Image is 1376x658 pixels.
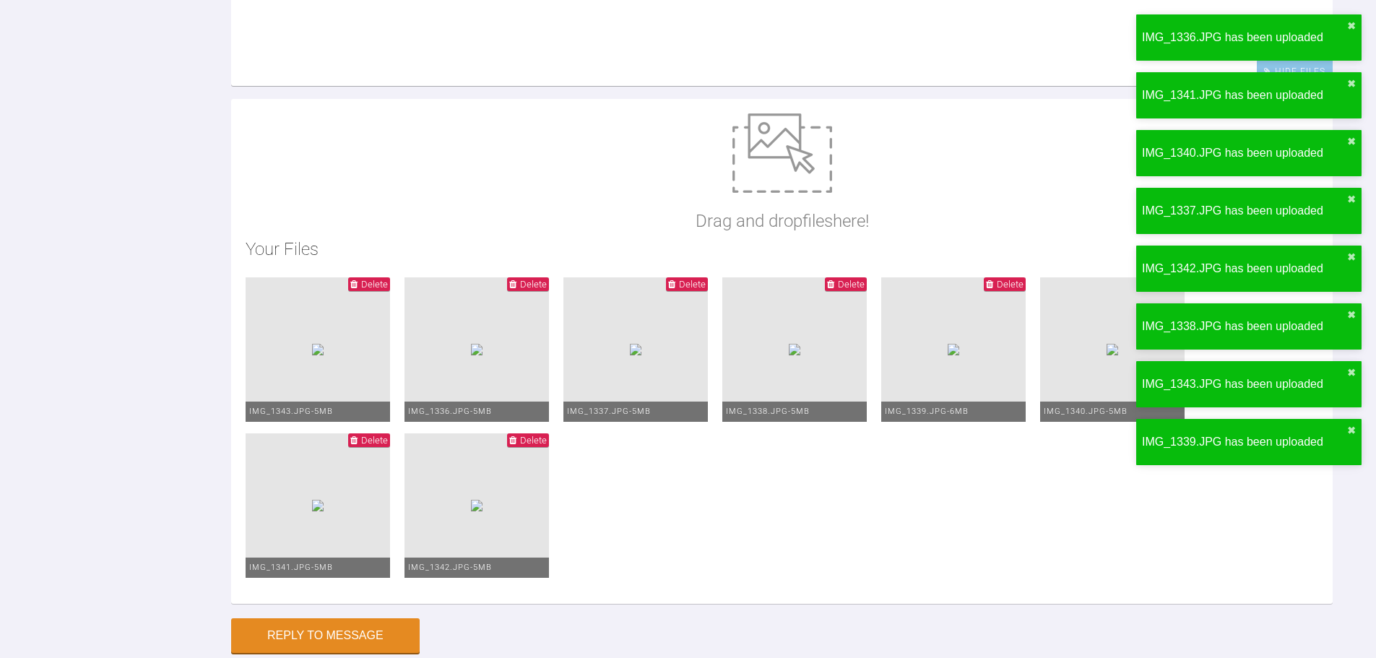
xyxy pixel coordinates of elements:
img: 0868e3da-c47e-42a7-8de2-dd3c8e08cd12 [471,344,483,355]
div: IMG_1340.JPG has been uploaded [1142,144,1347,163]
img: 5fd38536-e810-42f7-a808-d26d564f1db4 [948,344,959,355]
button: Reply to Message [231,618,420,653]
span: IMG_1340.JPG - 5MB [1044,407,1128,416]
h2: Your Files [246,235,1318,263]
span: Delete [520,279,547,290]
p: Drag and drop files here! [696,207,869,235]
img: c410a695-8279-4bd5-9d4f-97ab58b4e24c [471,500,483,511]
button: close [1347,425,1356,436]
button: close [1347,136,1356,147]
span: Delete [838,279,865,290]
img: dc836d22-d366-4bb8-b6b3-87682ecde4bf [312,500,324,511]
span: IMG_1336.JPG - 5MB [408,407,492,416]
img: 8521151a-ad10-4c6c-a8e9-932130ef3409 [630,344,641,355]
button: close [1347,20,1356,32]
button: close [1347,194,1356,205]
span: IMG_1339.JPG - 6MB [885,407,969,416]
button: close [1347,367,1356,378]
span: IMG_1342.JPG - 5MB [408,563,492,572]
button: close [1347,309,1356,321]
div: IMG_1342.JPG has been uploaded [1142,259,1347,278]
span: Delete [679,279,706,290]
div: IMG_1336.JPG has been uploaded [1142,28,1347,47]
span: IMG_1337.JPG - 5MB [567,407,651,416]
span: Delete [361,435,388,446]
img: 72de3258-e7f5-4f0f-8bee-7fafd956da82 [1107,344,1118,355]
div: IMG_1337.JPG has been uploaded [1142,202,1347,220]
div: IMG_1339.JPG has been uploaded [1142,433,1347,451]
div: IMG_1338.JPG has been uploaded [1142,317,1347,336]
img: 7a679b58-e241-4990-a4e3-29562940221d [312,344,324,355]
div: IMG_1341.JPG has been uploaded [1142,86,1347,105]
span: IMG_1341.JPG - 5MB [249,563,333,572]
img: 7499ab71-71e7-45a5-a57b-153f3dae67e3 [789,344,800,355]
span: Delete [520,435,547,446]
button: close [1347,251,1356,263]
div: IMG_1343.JPG has been uploaded [1142,375,1347,394]
span: IMG_1338.JPG - 5MB [726,407,810,416]
span: IMG_1343.JPG - 5MB [249,407,333,416]
span: Delete [997,279,1024,290]
span: Delete [361,279,388,290]
button: close [1347,78,1356,90]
